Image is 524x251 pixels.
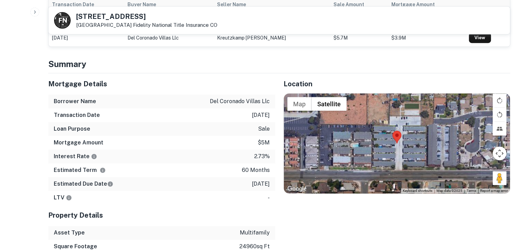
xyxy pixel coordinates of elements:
a: View [469,33,491,43]
h5: Property Details [48,210,275,220]
h5: Mortgage Details [48,79,275,89]
h6: Loan Purpose [54,125,90,133]
td: [DATE] [49,29,124,46]
button: Drag Pegman onto the map to open Street View [493,171,506,185]
iframe: Chat Widget [490,174,524,207]
p: [GEOGRAPHIC_DATA] [76,22,217,28]
svg: LTVs displayed on the website are for informational purposes only and may be reported incorrectly... [66,195,72,201]
button: Tilt map [493,122,506,135]
h6: Square Footage [54,242,97,251]
a: Fidelity National Title Insurance CO [133,22,217,28]
td: del coronado villas llc [124,29,214,46]
svg: The interest rates displayed on the website are for informational purposes only and may be report... [91,153,97,160]
h6: Transaction Date [54,111,100,119]
p: F N [59,16,66,25]
h5: [STREET_ADDRESS] [76,13,217,20]
p: [DATE] [252,180,270,188]
p: [DATE] [252,111,270,119]
button: Map camera controls [493,146,506,160]
p: 2.73% [254,152,270,161]
p: multifamily [240,229,270,237]
a: Report a map error [480,189,508,193]
p: 60 months [242,166,270,174]
td: $3.9M [388,29,465,46]
button: Rotate map counterclockwise [493,108,506,121]
h6: Estimated Term [54,166,106,174]
p: sale [258,125,270,133]
a: Terms [466,189,476,193]
p: del coronado villas llc [210,97,270,106]
h6: LTV [54,194,72,202]
h6: Asset Type [54,229,85,237]
h6: Mortgage Amount [54,139,103,147]
span: Map data ©2025 [436,189,462,193]
h4: Summary [48,58,510,70]
p: $5m [258,139,270,147]
p: - [268,194,270,202]
button: Rotate map clockwise [493,94,506,107]
h6: Borrower Name [54,97,96,106]
td: $5.7M [330,29,388,46]
button: Show street map [287,97,311,111]
svg: Estimate is based on a standard schedule for this type of loan. [107,181,113,187]
h6: Interest Rate [54,152,97,161]
h6: Estimated Due Date [54,180,113,188]
td: kreutzkamp [PERSON_NAME] [214,29,330,46]
img: Google [286,184,308,193]
button: Show satellite imagery [311,97,347,111]
button: Keyboard shortcuts [403,188,432,193]
h5: Location [284,79,511,89]
svg: Term is based on a standard schedule for this type of loan. [100,167,106,173]
a: Open this area in Google Maps (opens a new window) [286,184,308,193]
p: 24960 sq ft [239,242,270,251]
